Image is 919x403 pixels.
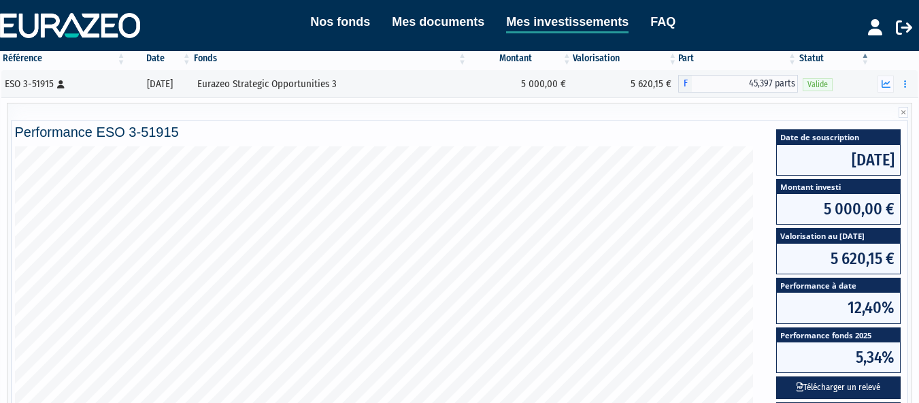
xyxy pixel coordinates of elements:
[776,376,901,399] button: Télécharger un relevé
[777,145,900,175] span: [DATE]
[127,47,193,70] th: Date: activer pour trier la colonne par ordre croissant
[678,47,798,70] th: Part: activer pour trier la colonne par ordre croissant
[798,47,871,70] th: Statut : activer pour trier la colonne par ordre d&eacute;croissant
[310,12,370,31] a: Nos fonds
[193,47,468,70] th: Fonds: activer pour trier la colonne par ordre croissant
[573,70,678,97] td: 5 620,15 €
[777,244,900,274] span: 5 620,15 €
[132,77,188,91] div: [DATE]
[777,293,900,323] span: 12,40%
[392,12,484,31] a: Mes documents
[692,75,798,93] span: 45,397 parts
[803,78,833,91] span: Valide
[573,47,678,70] th: Valorisation: activer pour trier la colonne par ordre croissant
[678,75,798,93] div: F - Eurazeo Strategic Opportunities 3
[777,180,900,194] span: Montant investi
[777,130,900,144] span: Date de souscription
[5,77,122,91] div: ESO 3-51915
[468,70,573,97] td: 5 000,00 €
[678,75,692,93] span: F
[777,342,900,372] span: 5,34%
[777,328,900,342] span: Performance fonds 2025
[468,47,573,70] th: Montant: activer pour trier la colonne par ordre croissant
[197,77,463,91] div: Eurazeo Strategic Opportunities 3
[15,125,905,140] h4: Performance ESO 3-51915
[57,80,65,88] i: [Français] Personne physique
[777,278,900,293] span: Performance à date
[777,194,900,224] span: 5 000,00 €
[506,12,629,33] a: Mes investissements
[777,229,900,243] span: Valorisation au [DATE]
[1,47,127,70] th: Référence : activer pour trier la colonne par ordre croissant
[650,12,675,31] a: FAQ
